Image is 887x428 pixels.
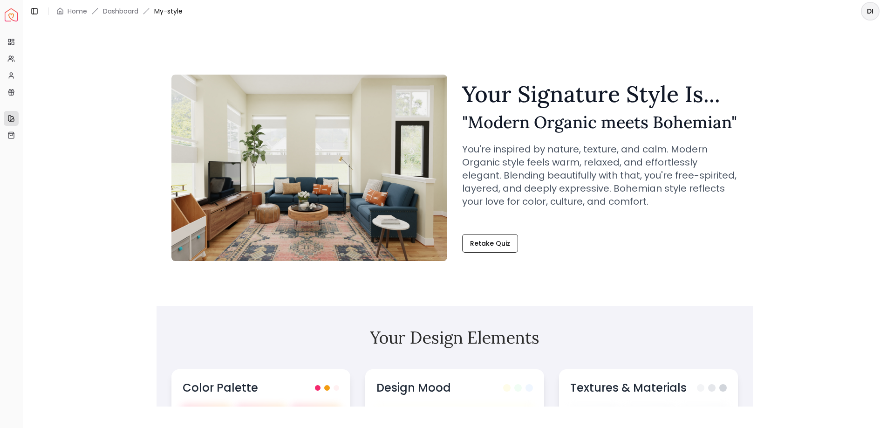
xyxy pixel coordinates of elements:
nav: breadcrumb [56,7,183,16]
a: Retake Quiz [462,234,518,253]
h3: Color Palette [183,380,258,395]
h2: " Modern Organic meets Bohemian " [462,113,738,131]
h3: Textures & Materials [570,380,687,395]
a: Home [68,7,87,16]
button: DI [861,2,880,21]
span: My-style [154,7,183,16]
h2: Your Design Elements [171,328,738,347]
a: Dashboard [103,7,138,16]
img: Modern Organic meets Bohemian Style Example [171,75,447,261]
h1: Your Signature Style Is... [462,83,738,105]
h3: Design Mood [376,380,451,395]
img: Spacejoy Logo [5,8,18,21]
span: DI [862,3,879,20]
p: You're inspired by nature, texture, and calm. Modern Organic style feels warm, relaxed, and effor... [462,143,738,208]
a: Spacejoy [5,8,18,21]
